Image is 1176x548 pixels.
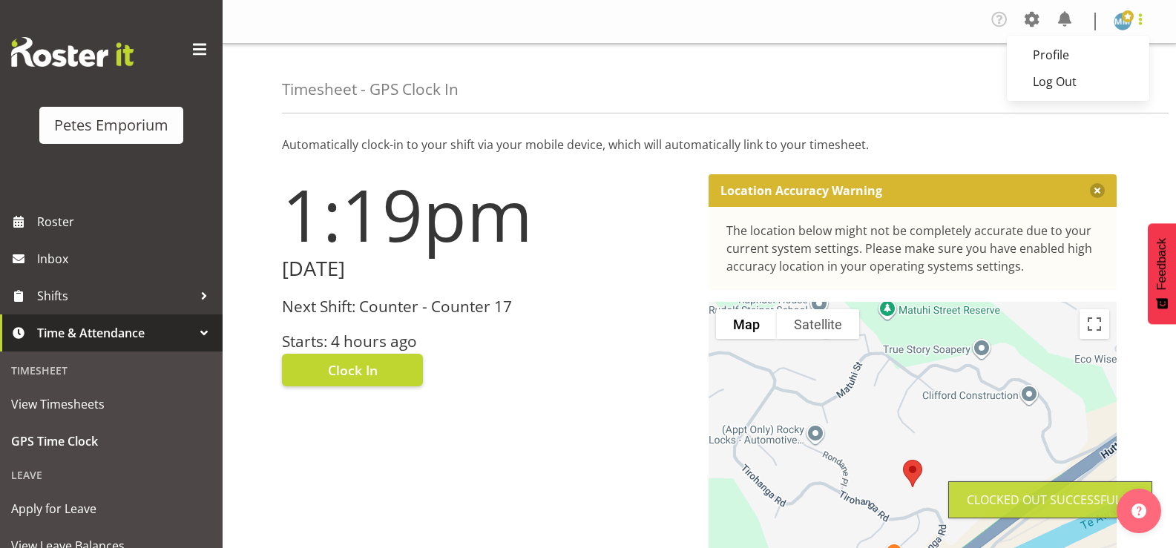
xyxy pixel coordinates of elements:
[37,248,215,270] span: Inbox
[282,136,1117,153] p: Automatically clock-in to your shift via your mobile device, which will automatically link to you...
[4,490,219,527] a: Apply for Leave
[282,174,691,254] h1: 1:19pm
[4,355,219,386] div: Timesheet
[11,498,211,520] span: Apply for Leave
[282,354,423,386] button: Clock In
[1007,42,1149,68] a: Profile
[967,491,1134,509] div: Clocked out Successfully
[282,298,691,315] h3: Next Shift: Counter - Counter 17
[11,393,211,415] span: View Timesheets
[1148,223,1176,324] button: Feedback - Show survey
[4,423,219,460] a: GPS Time Clock
[777,309,859,339] button: Show satellite imagery
[1007,68,1149,95] a: Log Out
[54,114,168,136] div: Petes Emporium
[4,460,219,490] div: Leave
[4,386,219,423] a: View Timesheets
[282,333,691,350] h3: Starts: 4 hours ago
[1114,13,1131,30] img: mandy-mosley3858.jpg
[37,285,193,307] span: Shifts
[1080,309,1109,339] button: Toggle fullscreen view
[282,257,691,280] h2: [DATE]
[328,360,378,380] span: Clock In
[1131,504,1146,518] img: help-xxl-2.png
[37,322,193,344] span: Time & Attendance
[720,183,882,198] p: Location Accuracy Warning
[37,211,215,233] span: Roster
[11,430,211,452] span: GPS Time Clock
[282,81,459,98] h4: Timesheet - GPS Clock In
[716,309,777,339] button: Show street map
[726,222,1100,275] div: The location below might not be completely accurate due to your current system settings. Please m...
[11,37,134,67] img: Rosterit website logo
[1090,183,1105,198] button: Close message
[1155,238,1169,290] span: Feedback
